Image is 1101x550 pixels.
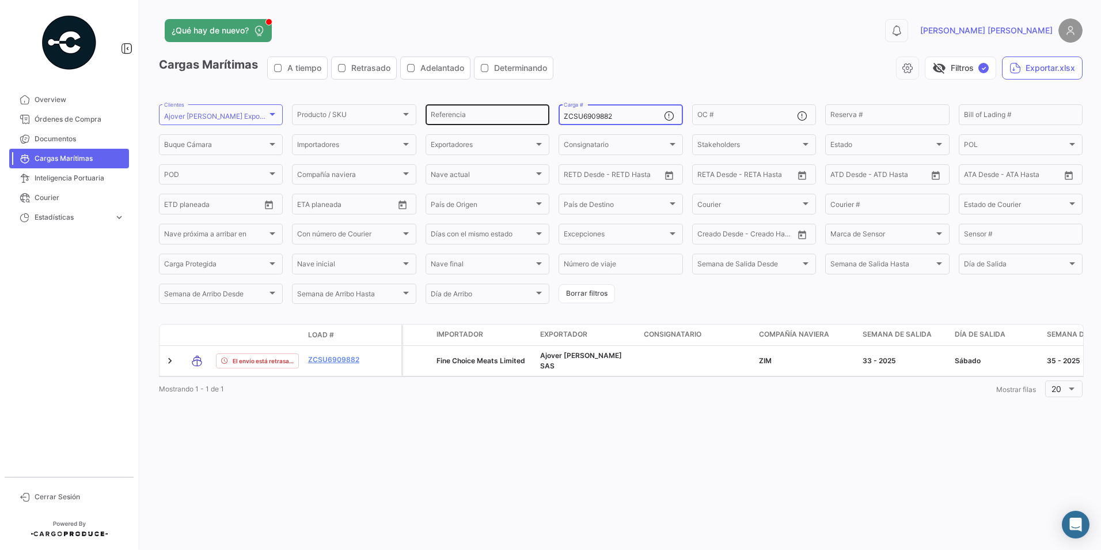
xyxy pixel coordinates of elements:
span: Cargas Marítimas [35,153,124,164]
button: Retrasado [332,57,396,79]
span: Semana de Arribo Desde [164,292,267,300]
span: Documentos [35,134,124,144]
span: Exportadores [431,142,534,150]
datatable-header-cell: Modo de Transporte [183,330,211,340]
a: Overview [9,90,129,110]
span: Nave final [431,262,534,270]
input: Desde [564,172,565,180]
span: Órdenes de Compra [35,114,124,125]
span: Semana de Salida Hasta [830,262,933,270]
span: Cerrar Sesión [35,492,124,502]
span: POD [164,172,267,180]
span: Importadores [297,142,400,150]
span: Ajover Darnel SAS [540,351,622,370]
datatable-header-cell: Día de Salida [950,325,1042,345]
span: Estadísticas [35,212,109,223]
span: Exportador [540,329,587,340]
span: Stakeholders [697,142,800,150]
a: Inteligencia Portuaria [9,168,129,188]
button: A tiempo [268,57,327,79]
span: Semana de Salida [863,329,932,340]
span: ZIM [759,356,772,365]
datatable-header-cell: Semana de Salida [858,325,950,345]
span: Compañía naviera [759,329,829,340]
datatable-header-cell: Carga Protegida [403,325,432,345]
span: 20 [1051,384,1061,394]
span: Inteligencia Portuaria [35,173,124,183]
span: Consignatario [564,142,667,150]
span: Importador [436,329,483,340]
span: Consignatario [644,329,701,340]
span: Día de Arribo [431,292,534,300]
datatable-header-cell: Estado de Envio [211,330,303,340]
input: ATA Desde [964,172,965,180]
input: ATA Hasta [973,172,1019,180]
span: Días con el mismo estado [431,232,534,240]
span: Excepciones [564,232,667,240]
datatable-header-cell: Compañía naviera [754,325,858,345]
span: País de Destino [564,202,667,210]
img: placeholder-user.png [1058,18,1083,43]
input: Desde [697,172,698,180]
button: Exportar.xlsx [1002,56,1083,80]
span: expand_more [114,212,124,223]
input: Hasta [573,172,619,180]
input: Desde [297,202,298,210]
span: Estado de Courier [964,202,1067,210]
input: Hasta [173,202,219,210]
span: Con número de Courier [297,232,400,240]
button: Open calendar [927,167,944,184]
span: Producto / SKU [297,112,400,120]
input: Creado Hasta [707,232,753,240]
span: Compañía naviera [297,172,400,180]
a: Courier [9,188,129,208]
span: [PERSON_NAME] [PERSON_NAME] [920,25,1053,36]
span: Nave inicial [297,262,400,270]
button: Open calendar [660,167,678,184]
span: Semana de Salida Desde [697,262,800,270]
input: Hasta [306,202,352,210]
span: Fine Choice Meats Limited [436,356,525,365]
div: Sábado [955,356,1038,366]
input: Desde [164,202,165,210]
a: Cargas Marítimas [9,149,129,168]
span: Load # [308,330,334,340]
datatable-header-cell: Exportador [536,325,639,345]
span: País de Origen [431,202,534,210]
span: Nave próxima a arribar en [164,232,267,240]
button: Open calendar [394,196,411,213]
datatable-header-cell: Load # [303,325,373,345]
button: Open calendar [260,196,278,213]
input: ATD Hasta [840,172,886,180]
button: Open calendar [794,226,811,243]
button: Borrar filtros [559,284,615,303]
input: ATD Desde [830,172,832,180]
button: Determinando [474,57,553,79]
a: Órdenes de Compra [9,110,129,129]
span: Nave actual [431,172,534,180]
input: Hasta [707,172,753,180]
a: Expand/Collapse Row [164,355,176,367]
span: Retrasado [351,62,390,74]
span: Estado [830,142,933,150]
span: Semana de Arribo Hasta [297,292,400,300]
mat-select-trigger: Ajover [PERSON_NAME] Exporter [164,112,271,120]
input: Creado Desde [697,232,698,240]
span: Adelantado [420,62,464,74]
a: Documentos [9,129,129,149]
div: Abrir Intercom Messenger [1062,511,1089,538]
span: Determinando [494,62,547,74]
span: Overview [35,95,124,105]
span: Mostrar filas [996,385,1036,394]
span: Courier [697,202,800,210]
a: ZCSU6909882 [308,355,368,365]
button: ¿Qué hay de nuevo? [165,19,272,42]
datatable-header-cell: Importador [432,325,536,345]
span: A tiempo [287,62,321,74]
button: Open calendar [794,167,811,184]
span: POL [964,142,1067,150]
span: ¿Qué hay de nuevo? [172,25,249,36]
h3: Cargas Marítimas [159,56,557,80]
button: Open calendar [1060,167,1077,184]
span: Día de Salida [964,262,1067,270]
